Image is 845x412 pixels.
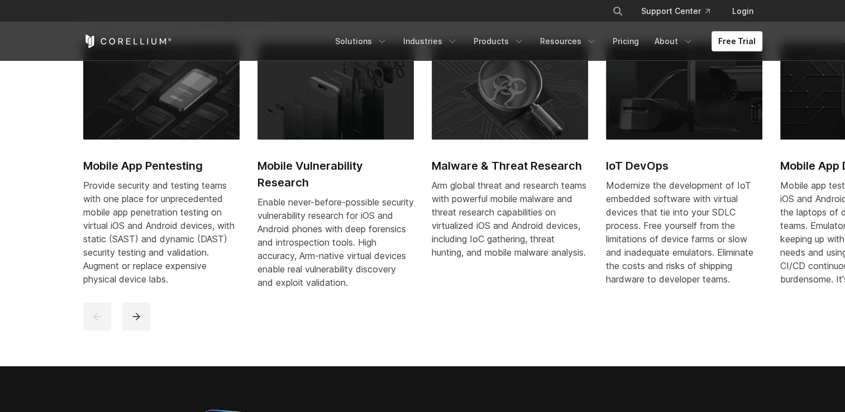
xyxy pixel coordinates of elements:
[328,31,394,51] a: Solutions
[599,1,762,21] div: Navigation Menu
[83,179,240,286] div: Provide security and testing teams with one place for unprecedented mobile app penetration testin...
[257,42,414,140] img: Mobile Vulnerability Research
[83,35,172,48] a: Corellium Home
[257,195,414,289] div: Enable never-before-possible security vulnerability research for iOS and Android phones with deep...
[432,179,588,259] div: Arm global threat and research teams with powerful mobile malware and threat research capabilitie...
[648,31,700,51] a: About
[632,1,719,21] a: Support Center
[83,157,240,174] h2: Mobile App Pentesting
[606,179,762,286] div: Modernize the development of IoT embedded software with virtual devices that tie into your SDLC p...
[122,303,150,330] button: next
[606,42,762,299] a: IoT DevOps IoT DevOps Modernize the development of IoT embedded software with virtual devices tha...
[432,157,588,174] h2: Malware & Threat Research
[712,31,762,51] a: Free Trial
[397,31,465,51] a: Industries
[328,31,762,51] div: Navigation Menu
[533,31,604,51] a: Resources
[432,42,588,272] a: Malware & Threat Research Malware & Threat Research Arm global threat and research teams with pow...
[432,42,588,140] img: Malware & Threat Research
[606,31,646,51] a: Pricing
[606,157,762,174] h2: IoT DevOps
[606,42,762,140] img: IoT DevOps
[83,42,240,299] a: Mobile App Pentesting Mobile App Pentesting Provide security and testing teams with one place for...
[467,31,531,51] a: Products
[257,157,414,191] h2: Mobile Vulnerability Research
[257,42,414,303] a: Mobile Vulnerability Research Mobile Vulnerability Research Enable never-before-possible security...
[83,303,111,330] button: previous
[83,42,240,140] img: Mobile App Pentesting
[608,1,628,21] button: Search
[723,1,762,21] a: Login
